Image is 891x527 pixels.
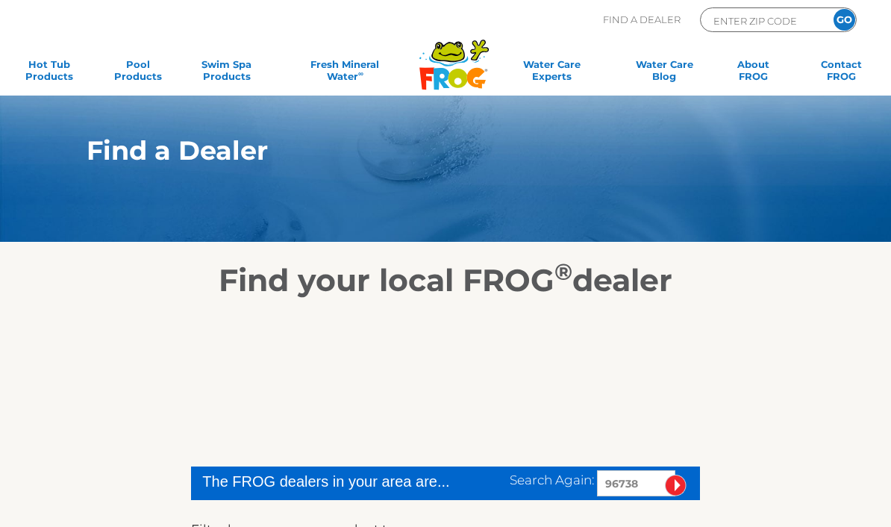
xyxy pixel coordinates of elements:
[603,7,681,32] p: Find A Dealer
[15,58,84,88] a: Hot TubProducts
[281,58,410,88] a: Fresh MineralWater∞
[665,475,687,496] input: Submit
[510,473,594,487] span: Search Again:
[202,470,451,493] div: The FROG dealers in your area are...
[630,58,698,88] a: Water CareBlog
[64,261,827,299] h2: Find your local FROG dealer
[712,12,813,29] input: Zip Code Form
[554,258,572,286] sup: ®
[104,58,172,88] a: PoolProducts
[358,69,363,78] sup: ∞
[493,58,610,88] a: Water CareExperts
[192,58,260,88] a: Swim SpaProducts
[87,136,751,166] h1: Find a Dealer
[807,58,876,88] a: ContactFROG
[834,9,855,31] input: GO
[719,58,787,88] a: AboutFROG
